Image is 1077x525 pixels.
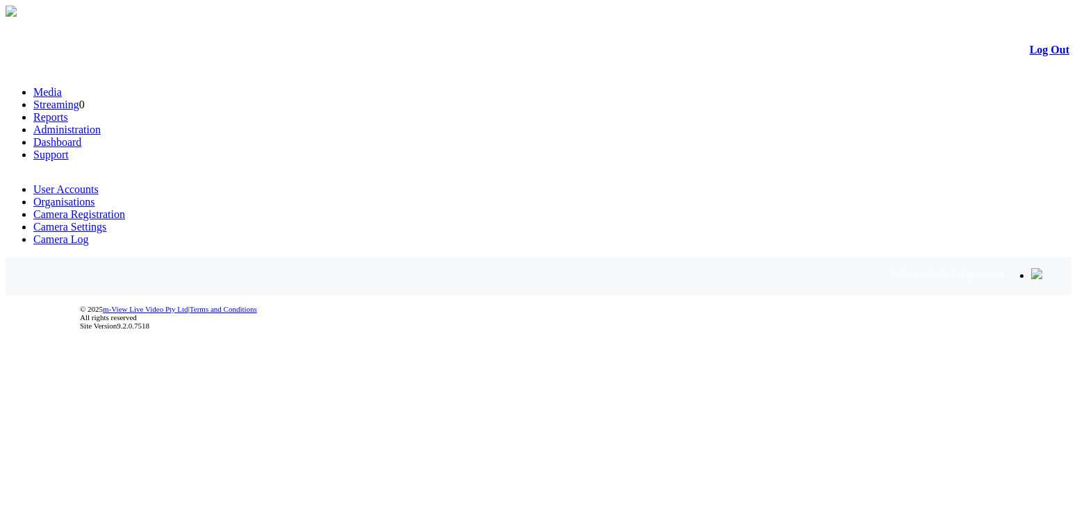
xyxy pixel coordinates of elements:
[33,233,89,245] a: Camera Log
[6,6,17,17] img: arrow-3.png
[79,99,85,110] span: 0
[33,136,81,148] a: Dashboard
[33,221,106,233] a: Camera Settings
[190,305,257,313] a: Terms and Conditions
[33,111,68,123] a: Reports
[33,183,99,195] a: User Accounts
[892,269,1003,279] span: Welcome, Saba-S (Supervisor)
[1030,44,1069,56] a: Log Out
[33,99,79,110] a: Streaming
[33,196,95,208] a: Organisations
[33,86,62,98] a: Media
[80,322,1069,330] div: Site Version
[15,297,70,337] img: DigiCert Secured Site Seal
[33,149,69,160] a: Support
[103,305,188,313] a: m-View Live Video Pty Ltd
[80,305,1069,330] div: © 2025 | All rights reserved
[33,124,101,135] a: Administration
[117,322,149,330] span: 9.2.0.7518
[1031,268,1042,279] img: bell24.png
[33,208,125,220] a: Camera Registration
